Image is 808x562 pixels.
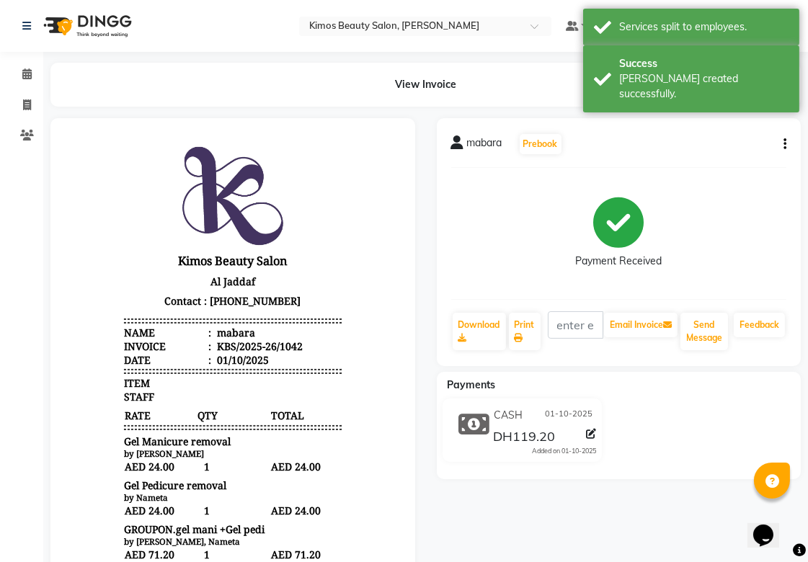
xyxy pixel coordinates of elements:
span: RATE [59,275,130,290]
p: Please visit again ! [59,516,277,530]
iframe: chat widget [747,504,794,548]
div: Added on 01-10-2025 [532,446,596,456]
h3: Kimos Beauty Salon [59,117,277,139]
span: TOTAL [205,275,277,290]
span: : [143,220,146,234]
img: file_1675841577598.JPG [114,12,222,115]
span: STAFF [59,257,89,271]
span: AED 71.20 [205,414,277,429]
span: AED 24.00 [59,370,130,385]
a: Feedback [734,313,785,337]
div: AED 119.20 [236,435,277,449]
button: Email Invoice [604,313,678,337]
span: 1 [132,414,203,429]
span: CASH [494,408,523,423]
span: DH119.20 [493,428,555,448]
span: 01-10-2025 [545,408,592,423]
a: Print [509,313,541,350]
div: 01/10/2025 [149,220,204,234]
small: by [PERSON_NAME], Nameta [59,403,175,414]
input: enter email [548,311,604,339]
span: 1 [132,370,203,385]
span: AED 24.00 [59,326,130,342]
span: 1 [132,326,203,342]
p: Al Jaddaf [59,139,277,159]
div: AED 119.20 [236,490,277,504]
span: AED 71.20 [59,414,130,429]
div: Generated By : at 01/10/2025 [59,530,277,543]
p: Contact : [PHONE_NUMBER] [59,159,277,178]
span: QTY [132,275,203,290]
div: AED 119.20 [236,476,277,490]
div: Services split to employees. [619,19,789,35]
div: SUBTOTAL [59,435,112,449]
button: Send Message [680,313,728,350]
span: CASH [59,476,86,490]
div: Date [59,220,146,234]
div: Paid [59,490,80,504]
span: AED 24.00 [205,326,277,342]
span: Gel Manicure removal [59,302,166,316]
img: logo [37,6,136,46]
small: by Nameta [59,360,103,370]
small: by [PERSON_NAME] [59,316,139,326]
div: GRAND TOTAL [59,449,131,463]
a: Download [453,313,506,350]
div: Bill created successfully. [619,71,789,102]
div: Success [619,56,789,71]
div: Payments [59,463,105,476]
div: View Invoice [50,63,801,107]
div: mabara [149,193,190,207]
span: Payments [448,378,496,391]
span: mabara [467,135,502,156]
div: Name [59,193,146,207]
span: Reception [148,530,195,543]
div: KBS/2025-26/1042 [149,207,238,220]
span: GROUPON.gel mani +Gel pedi [59,390,200,403]
span: Gel Pedicure removal [59,346,161,360]
div: AED 119.20 [236,449,277,463]
span: ITEM [59,244,85,257]
span: AED 24.00 [205,370,277,385]
span: : [143,193,146,207]
button: Prebook [520,134,561,154]
span: : [143,207,146,220]
div: Payment Received [575,254,662,269]
div: Invoice [59,207,146,220]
